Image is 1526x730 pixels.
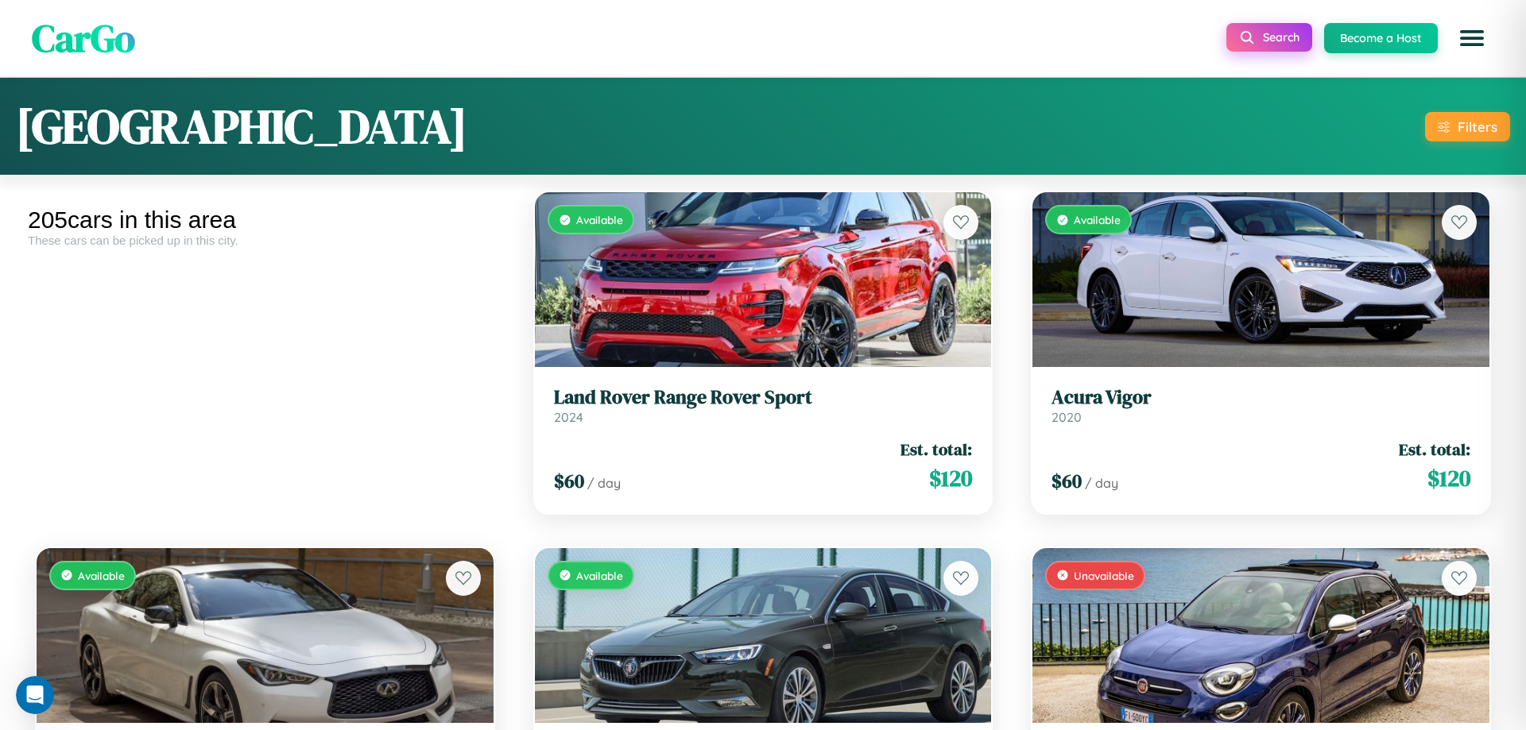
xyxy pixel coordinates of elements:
[1263,30,1299,44] span: Search
[1324,23,1438,53] button: Become a Host
[576,213,623,226] span: Available
[1052,386,1470,409] h3: Acura Vigor
[1074,213,1121,226] span: Available
[900,438,972,461] span: Est. total:
[16,94,467,159] h1: [GEOGRAPHIC_DATA]
[1052,468,1082,494] span: $ 60
[16,676,54,714] iframe: Intercom live chat
[1425,112,1510,141] button: Filters
[78,569,125,582] span: Available
[554,468,584,494] span: $ 60
[929,462,972,494] span: $ 120
[554,409,583,425] span: 2024
[554,386,973,425] a: Land Rover Range Rover Sport2024
[1427,462,1470,494] span: $ 120
[1052,409,1082,425] span: 2020
[554,386,973,409] h3: Land Rover Range Rover Sport
[32,12,135,64] span: CarGo
[1226,23,1312,52] button: Search
[576,569,623,582] span: Available
[1052,386,1470,425] a: Acura Vigor2020
[587,475,621,491] span: / day
[1458,118,1497,135] div: Filters
[28,207,502,234] div: 205 cars in this area
[1450,16,1494,60] button: Open menu
[1399,438,1470,461] span: Est. total:
[1074,569,1134,582] span: Unavailable
[28,234,502,247] div: These cars can be picked up in this city.
[1085,475,1118,491] span: / day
